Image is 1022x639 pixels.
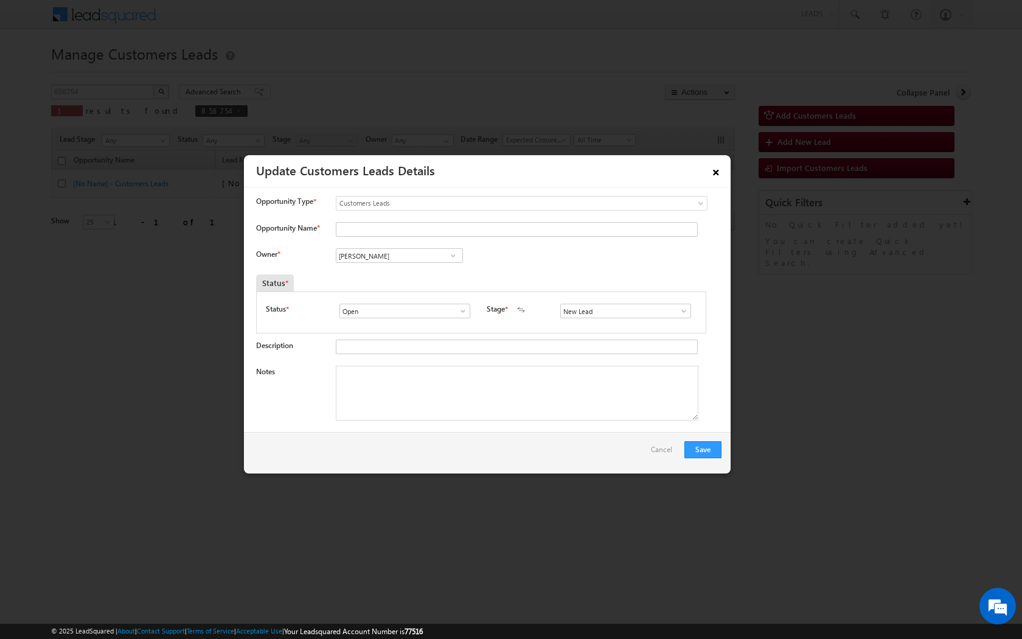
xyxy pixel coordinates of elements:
a: Show All Items [673,305,688,317]
a: Show All Items [452,305,467,317]
a: Show All Items [445,250,461,262]
a: Update Customers Leads Details [256,161,435,178]
img: d_60004797649_company_0_60004797649 [21,64,51,80]
a: Acceptable Use [236,627,282,635]
em: Start Chat [165,375,221,391]
textarea: Type your message and hit 'Enter' [16,113,222,365]
button: Save [684,441,721,458]
span: © 2025 LeadSquared | | | | | [51,626,423,637]
span: Opportunity Type [256,196,313,207]
label: Status [266,304,286,315]
label: Stage [487,304,505,315]
label: Notes [256,367,275,376]
input: Type to Search [339,304,470,318]
div: Minimize live chat window [200,6,229,35]
label: Description [256,341,293,350]
a: Customers Leads [336,196,707,211]
a: Cancel [651,441,678,464]
span: 77516 [405,627,423,636]
a: About [117,627,135,635]
a: Contact Support [137,627,185,635]
input: Type to Search [336,248,463,263]
label: Opportunity Name [256,223,319,232]
label: Owner [256,250,280,259]
span: Customers Leads [336,198,658,209]
div: Chat with us now [63,64,204,80]
div: Status [256,274,294,292]
a: Terms of Service [187,627,234,635]
a: × [706,159,726,181]
input: Type to Search [560,304,691,318]
span: Your Leadsquared Account Number is [284,627,423,636]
